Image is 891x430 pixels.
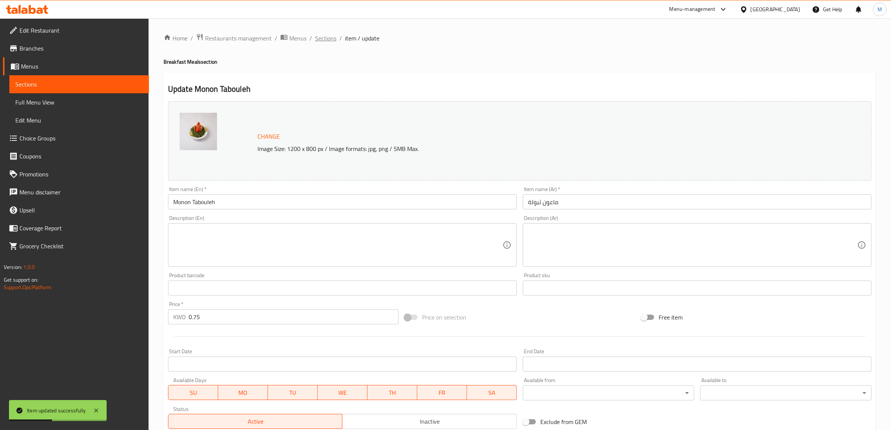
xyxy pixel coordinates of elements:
button: TU [268,385,318,400]
span: SU [171,387,215,398]
span: Coupons [19,152,143,161]
span: SA [470,387,514,398]
input: Enter name Ar [523,194,872,209]
span: Menus [21,62,143,71]
span: Promotions [19,170,143,179]
a: Support.OpsPlatform [4,282,51,292]
span: M [878,5,882,13]
button: Active [168,414,343,429]
li: / [190,34,193,43]
span: Edit Restaurant [19,26,143,35]
span: Coverage Report [19,224,143,233]
a: Menu disclaimer [3,183,149,201]
a: Choice Groups [3,129,149,147]
a: Full Menu View [9,93,149,111]
a: Sections [315,34,336,43]
li: / [275,34,277,43]
button: Change [254,129,283,144]
input: Enter name En [168,194,517,209]
a: Grocery Checklist [3,237,149,255]
span: Price on selection [422,313,466,322]
span: Version: [4,262,22,272]
div: [GEOGRAPHIC_DATA] [751,5,800,13]
div: ​ [700,385,872,400]
img: %D9%85%D8%A7%D8%B9%D9%88%D9%86_%D8%AA%D8%A8%D9%88%D9%84%D8%A9_0750638902780950621908.jpg [180,113,217,150]
span: Exclude from GEM [540,417,587,426]
span: Sections [15,80,143,89]
nav: breadcrumb [164,33,876,43]
h2: Update Monon Tabouleh [168,84,872,95]
button: SA [467,385,517,400]
span: Choice Groups [19,134,143,143]
h4: Breakfast Meals section [164,58,876,66]
a: Edit Menu [9,111,149,129]
li: / [339,34,342,43]
a: Restaurants management [196,33,272,43]
span: Full Menu View [15,98,143,107]
a: Coverage Report [3,219,149,237]
input: Please enter price [189,309,399,324]
button: TH [367,385,417,400]
a: Menus [3,57,149,75]
span: Change [257,131,280,142]
span: MO [221,387,265,398]
span: Active [171,416,340,427]
input: Please enter product barcode [168,281,517,296]
div: ​ [523,385,694,400]
div: Item updated successfully [27,406,86,415]
span: Edit Menu [15,116,143,125]
span: WE [321,387,364,398]
button: Inactive [342,414,517,429]
a: Sections [9,75,149,93]
span: Get support on: [4,275,38,285]
button: MO [218,385,268,400]
a: Promotions [3,165,149,183]
span: item / update [345,34,379,43]
a: Menus [280,33,306,43]
a: Edit Restaurant [3,21,149,39]
button: WE [318,385,367,400]
span: Upsell [19,206,143,215]
p: Image Size: 1200 x 800 px / Image formats: jpg, png / 5MB Max. [254,144,765,153]
span: TH [370,387,414,398]
a: Home [164,34,187,43]
span: Inactive [345,416,514,427]
button: FR [417,385,467,400]
span: Menus [289,34,306,43]
span: Restaurants management [205,34,272,43]
button: SU [168,385,218,400]
a: Branches [3,39,149,57]
input: Please enter product sku [523,281,872,296]
span: Menu disclaimer [19,188,143,197]
li: / [309,34,312,43]
span: Grocery Checklist [19,242,143,251]
a: Coupons [3,147,149,165]
span: Branches [19,44,143,53]
span: Free item [659,313,683,322]
a: Upsell [3,201,149,219]
span: FR [420,387,464,398]
div: Menu-management [669,5,715,14]
span: 1.0.0 [23,262,35,272]
p: KWD [173,312,186,321]
span: TU [271,387,315,398]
